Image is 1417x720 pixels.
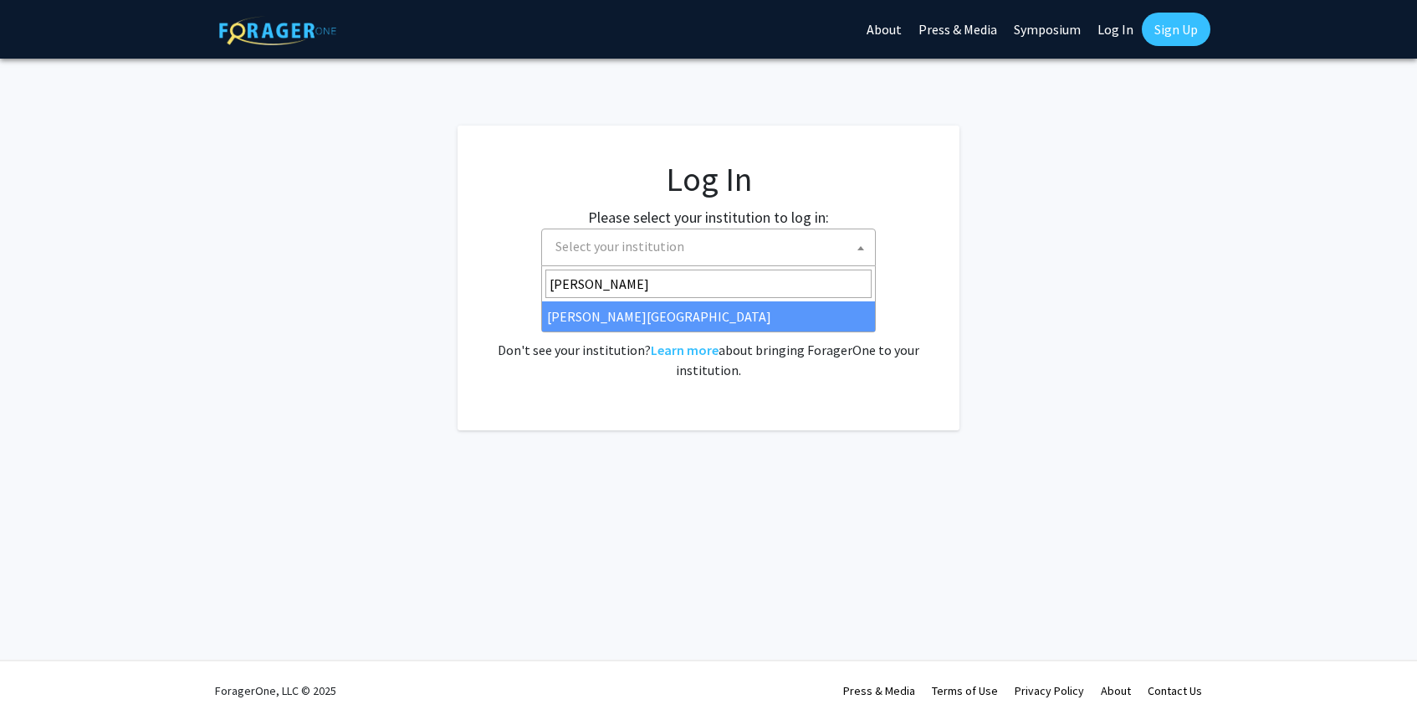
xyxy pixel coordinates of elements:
a: Learn more about bringing ForagerOne to your institution [651,342,719,358]
div: No account? . Don't see your institution? about bringing ForagerOne to your institution. [491,300,926,380]
label: Please select your institution to log in: [588,206,829,229]
a: About [1101,683,1131,698]
a: Terms of Use [932,683,998,698]
a: Press & Media [843,683,915,698]
a: Contact Us [1148,683,1202,698]
h1: Log In [491,159,926,199]
input: Search [545,270,872,298]
div: ForagerOne, LLC © 2025 [215,661,336,720]
li: [PERSON_NAME][GEOGRAPHIC_DATA] [542,301,875,332]
iframe: Chat [13,645,71,707]
span: Select your institution [541,229,876,266]
a: Sign Up [1142,13,1210,46]
img: ForagerOne Logo [219,16,336,45]
span: Select your institution [549,229,875,264]
span: Select your institution [555,238,684,255]
a: Privacy Policy [1015,683,1084,698]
